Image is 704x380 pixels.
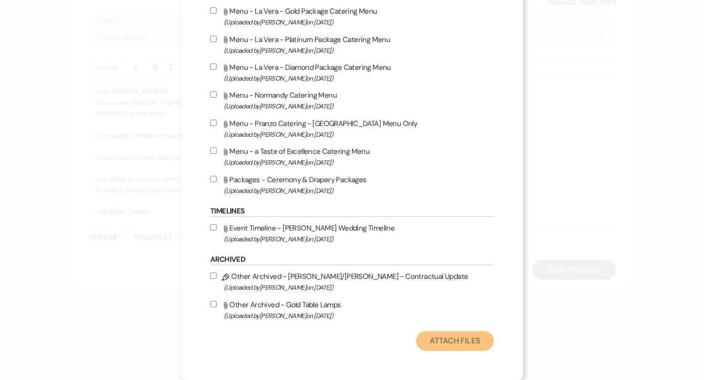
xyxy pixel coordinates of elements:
[224,282,494,293] span: (Uploaded by [PERSON_NAME] on [DATE] )
[210,7,217,14] input: Menu - La Vera - Gold Package Catering Menu(Uploaded by[PERSON_NAME]on [DATE])
[224,45,494,56] span: (Uploaded by [PERSON_NAME] on [DATE] )
[210,36,217,42] input: Menu - La Vera - Platinum Package Catering Menu(Uploaded by[PERSON_NAME]on [DATE])
[210,145,494,168] label: Menu - a Taste of Excellence Catering Menu
[210,5,494,28] label: Menu - La Vera - Gold Package Catering Menu
[224,233,494,245] span: (Uploaded by [PERSON_NAME] on [DATE] )
[210,222,494,245] label: Event Timeline - [PERSON_NAME] Wedding Timeline
[224,129,494,140] span: (Uploaded by [PERSON_NAME] on [DATE] )
[210,270,494,293] label: Other Archived - [PERSON_NAME]/[PERSON_NAME] - Contractual Update
[210,61,494,84] label: Menu - La Vera - Diamond Package Catering Menu
[210,63,217,70] input: Menu - La Vera - Diamond Package Catering Menu(Uploaded by[PERSON_NAME]on [DATE])
[210,298,494,321] label: Other Archived - Gold Table Lamps
[210,273,217,279] input: Other Archived - [PERSON_NAME]/[PERSON_NAME] - Contractual Update(Uploaded by[PERSON_NAME]on [DATE])
[210,117,494,140] label: Menu - Pranzo Catering - [GEOGRAPHIC_DATA] Menu Only
[210,33,494,56] label: Menu - La Vera - Platinum Package Catering Menu
[210,89,494,112] label: Menu - Normandy Catering Menu
[224,185,494,196] span: (Uploaded by [PERSON_NAME] on [DATE] )
[210,301,217,307] input: Other Archived - Gold Table Lamps(Uploaded by[PERSON_NAME]on [DATE])
[224,157,494,168] span: (Uploaded by [PERSON_NAME] on [DATE] )
[210,91,217,98] input: Menu - Normandy Catering Menu(Uploaded by[PERSON_NAME]on [DATE])
[224,73,494,84] span: (Uploaded by [PERSON_NAME] on [DATE] )
[224,101,494,112] span: (Uploaded by [PERSON_NAME] on [DATE] )
[224,17,494,28] span: (Uploaded by [PERSON_NAME] on [DATE] )
[210,224,217,231] input: Event Timeline - [PERSON_NAME] Wedding Timeline(Uploaded by[PERSON_NAME]on [DATE])
[210,173,494,196] label: Packages - Ceremony & Drapery Packages
[210,120,217,126] input: Menu - Pranzo Catering - [GEOGRAPHIC_DATA] Menu Only(Uploaded by[PERSON_NAME]on [DATE])
[210,254,494,265] h6: Archived
[416,331,494,351] button: Attach Files
[210,148,217,154] input: Menu - a Taste of Excellence Catering Menu(Uploaded by[PERSON_NAME]on [DATE])
[210,206,494,217] h6: Timelines
[210,176,217,182] input: Packages - Ceremony & Drapery Packages(Uploaded by[PERSON_NAME]on [DATE])
[224,310,494,321] span: (Uploaded by [PERSON_NAME] on [DATE] )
